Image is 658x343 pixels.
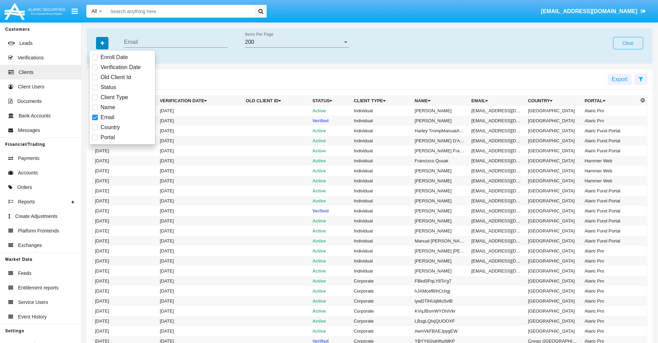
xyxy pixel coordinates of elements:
td: Alaric Pro [582,316,638,326]
span: Event History [18,313,47,321]
td: Individual [351,266,412,276]
td: [DATE] [92,216,157,226]
td: Alaric Pro [582,306,638,316]
td: [PERSON_NAME] [412,266,469,276]
td: [EMAIL_ADDRESS][DOMAIN_NAME] [469,186,525,196]
span: Enroll Date [101,53,128,61]
td: Alaric Pro [582,256,638,266]
td: [GEOGRAPHIC_DATA] [525,126,582,136]
td: [GEOGRAPHIC_DATA] [525,166,582,176]
td: [DATE] [92,326,157,336]
td: [DATE] [92,226,157,236]
td: Alaric Pro [582,276,638,286]
td: LBsgLQIxjQUOOXF [412,316,469,326]
span: Service Users [18,299,48,306]
span: Platform Frontends [18,227,59,235]
td: [DATE] [157,126,243,136]
td: [DATE] [92,186,157,196]
span: Status [101,83,116,92]
td: Corporate [351,326,412,336]
span: Country [101,123,120,132]
td: [EMAIL_ADDRESS][DOMAIN_NAME] [469,136,525,146]
td: Active [309,296,351,306]
td: Manual [PERSON_NAME] [412,236,469,246]
td: [EMAIL_ADDRESS][DOMAIN_NAME] [469,246,525,256]
td: Individual [351,116,412,126]
th: Name [412,96,469,106]
td: [EMAIL_ADDRESS][DOMAIN_NAME] [469,126,525,136]
td: Active [309,286,351,296]
td: [DATE] [157,226,243,236]
td: Alaric Pro [582,326,638,336]
td: Alaric Pro [582,116,638,126]
td: [EMAIL_ADDRESS][DOMAIN_NAME] [469,266,525,276]
td: [GEOGRAPHIC_DATA] [525,106,582,116]
td: [PERSON_NAME] [412,256,469,266]
td: Individual [351,196,412,206]
td: Corporate [351,316,412,326]
span: [EMAIL_ADDRESS][DOMAIN_NAME] [541,8,637,14]
td: Alaric Pro [582,296,638,306]
td: Active [309,166,351,176]
td: [DATE] [157,246,243,256]
span: Old Client Id [101,73,131,82]
td: [GEOGRAPHIC_DATA] [525,236,582,246]
td: Hammer Web [582,166,638,176]
td: [DATE] [92,166,157,176]
th: Country [525,96,582,106]
td: Alaric Fund Portal [582,146,638,156]
td: [DATE] [92,266,157,276]
td: Active [309,136,351,146]
td: [EMAIL_ADDRESS][DOMAIN_NAME] [469,106,525,116]
span: Documents [17,98,42,105]
span: Payments [18,155,39,162]
td: Active [309,156,351,166]
td: Alaric Pro [582,286,638,296]
td: [PERSON_NAME] D'AmoreSufficientFunds [412,136,469,146]
td: [DATE] [157,106,243,116]
th: Client Type [351,96,412,106]
a: [EMAIL_ADDRESS][DOMAIN_NAME] [538,2,649,21]
td: [EMAIL_ADDRESS][DOMAIN_NAME] [469,196,525,206]
button: Export [608,74,632,85]
td: Alaric Pro [582,246,638,256]
td: Individual [351,126,412,136]
td: [EMAIL_ADDRESS][DOMAIN_NAME] [469,226,525,236]
td: [DATE] [92,286,157,296]
td: iywDTlHUqMuSvlB [412,296,469,306]
td: [EMAIL_ADDRESS][DOMAIN_NAME] [469,256,525,266]
span: Orders [17,184,32,191]
td: [PERSON_NAME] [412,106,469,116]
td: [DATE] [92,296,157,306]
span: Entitlement reports [18,284,59,292]
td: [DATE] [92,176,157,186]
span: Client Users [18,83,44,90]
span: Verification Date [101,63,141,72]
td: Active [309,266,351,276]
td: Alaric Fund Portal [582,126,638,136]
td: Individual [351,136,412,146]
td: [DATE] [92,196,157,206]
td: [DATE] [92,206,157,216]
td: Active [309,316,351,326]
td: [PERSON_NAME] [412,186,469,196]
td: Active [309,276,351,286]
td: [GEOGRAPHIC_DATA] [525,186,582,196]
td: Individual [351,236,412,246]
td: [DATE] [157,186,243,196]
td: [GEOGRAPHIC_DATA] [525,256,582,266]
span: Email [101,113,114,122]
td: [DATE] [157,206,243,216]
td: Alaric Pro [582,106,638,116]
span: Create Adjustments [15,213,57,220]
td: [EMAIL_ADDRESS][DOMAIN_NAME] [469,206,525,216]
td: Individual [351,146,412,156]
td: [GEOGRAPHIC_DATA] [525,156,582,166]
td: [DATE] [157,326,243,336]
td: [EMAIL_ADDRESS][DOMAIN_NAME] [469,146,525,156]
td: [DATE] [92,246,157,256]
td: [PERSON_NAME] [412,196,469,206]
td: [GEOGRAPHIC_DATA] [525,176,582,186]
td: [DATE] [157,136,243,146]
td: [DATE] [92,316,157,326]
